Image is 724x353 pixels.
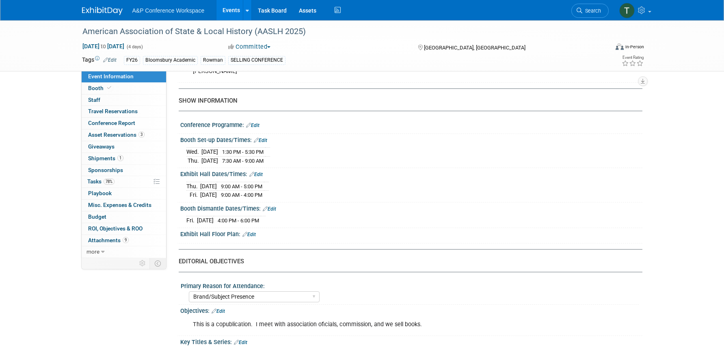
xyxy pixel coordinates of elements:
[179,97,636,105] div: SHOW INFORMATION
[123,237,129,243] span: 9
[82,129,166,141] a: Asset Reservations3
[619,3,635,18] img: Taylor Thompson
[124,56,140,65] div: FY26
[180,305,642,315] div: Objectives:
[88,131,145,138] span: Asset Reservations
[234,340,247,345] a: Edit
[200,182,217,191] td: [DATE]
[200,191,217,199] td: [DATE]
[104,179,115,185] span: 78%
[622,56,644,60] div: Event Rating
[82,7,123,15] img: ExhibitDay
[99,43,107,50] span: to
[221,192,262,198] span: 9:00 AM - 4:00 PM
[88,213,106,220] span: Budget
[82,153,166,164] a: Shipments1
[246,123,259,128] a: Edit
[82,246,166,258] a: more
[186,216,197,225] td: Fri.
[88,85,113,91] span: Booth
[212,308,225,314] a: Edit
[561,42,644,54] div: Event Format
[88,202,151,208] span: Misc. Expenses & Credits
[218,217,259,224] span: 4:00 PM - 6:00 PM
[187,316,553,333] div: This is a copublication. I meet with association oficials, commission, and we sell books.
[179,257,636,266] div: EDITORIAL OBJECTIVES
[186,191,200,199] td: Fri.
[82,106,166,117] a: Travel Reservations
[263,206,276,212] a: Edit
[225,43,274,51] button: Committed
[82,211,166,223] a: Budget
[82,118,166,129] a: Conference Report
[88,237,129,243] span: Attachments
[625,44,644,50] div: In-Person
[180,202,642,213] div: Booth Dismantle Dates/Times:
[82,83,166,94] a: Booth
[143,56,198,65] div: Bloomsbury Academic
[88,155,123,161] span: Shipments
[132,7,205,14] span: A&P Conference Workspace
[82,165,166,176] a: Sponsorships
[221,183,262,189] span: 9:00 AM - 5:00 PM
[228,56,285,65] div: SELLING CONFERENCE
[254,138,267,143] a: Edit
[88,190,112,196] span: Playbook
[82,235,166,246] a: Attachments9
[117,155,123,161] span: 1
[82,43,125,50] span: [DATE] [DATE]
[424,45,525,51] span: [GEOGRAPHIC_DATA], [GEOGRAPHIC_DATA]
[249,172,263,177] a: Edit
[180,168,642,179] div: Exhibit Hall Dates/Times:
[222,158,264,164] span: 7:30 AM - 9:00 AM
[86,248,99,255] span: more
[149,258,166,269] td: Toggle Event Tabs
[88,120,135,126] span: Conference Report
[88,108,138,114] span: Travel Reservations
[82,56,117,65] td: Tags
[201,156,218,165] td: [DATE]
[82,188,166,199] a: Playbook
[616,43,624,50] img: Format-Inperson.png
[88,225,143,232] span: ROI, Objectives & ROO
[103,57,117,63] a: Edit
[186,148,201,157] td: Wed.
[222,149,264,155] span: 1:30 PM - 5:30 PM
[242,232,256,237] a: Edit
[82,71,166,82] a: Event Information
[186,182,200,191] td: Thu.
[82,200,166,211] a: Misc. Expenses & Credits
[80,24,596,39] div: American Association of State & Local History (AASLH 2025)
[88,167,123,173] span: Sponsorships
[197,216,214,225] td: [DATE]
[201,56,225,65] div: Rowman
[82,95,166,106] a: Staff
[180,119,642,129] div: Conference Programme:
[571,4,609,18] a: Search
[88,143,115,150] span: Giveaways
[180,228,642,239] div: Exhibit Hall Floor Plan:
[88,73,134,80] span: Event Information
[136,258,150,269] td: Personalize Event Tab Strip
[82,141,166,153] a: Giveaways
[186,156,201,165] td: Thu.
[107,86,111,90] i: Booth reservation complete
[87,178,115,185] span: Tasks
[180,134,642,144] div: Booth Set-up Dates/Times:
[138,131,145,138] span: 3
[201,148,218,157] td: [DATE]
[181,280,639,290] div: Primary Reason for Attendance:
[582,8,601,14] span: Search
[82,223,166,235] a: ROI, Objectives & ROO
[82,176,166,187] a: Tasks78%
[126,44,143,50] span: (4 days)
[88,97,100,103] span: Staff
[180,336,642,347] div: Key Titles & Series:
